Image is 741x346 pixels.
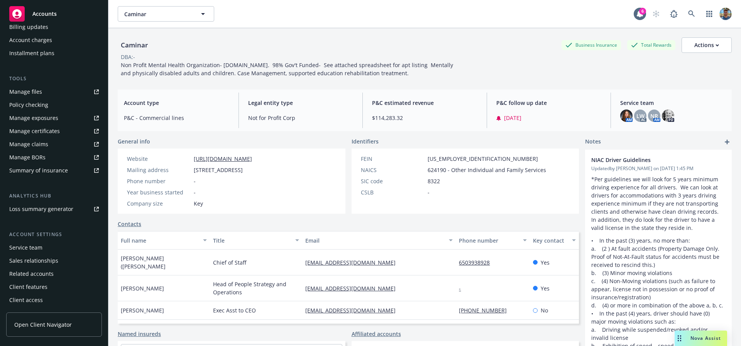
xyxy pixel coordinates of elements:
[305,259,402,266] a: [EMAIL_ADDRESS][DOMAIN_NAME]
[504,114,521,122] span: [DATE]
[636,112,645,120] span: LW
[9,151,46,164] div: Manage BORs
[121,254,207,270] span: [PERSON_NAME] ([PERSON_NAME]
[124,99,229,107] span: Account type
[305,285,402,292] a: [EMAIL_ADDRESS][DOMAIN_NAME]
[620,110,633,122] img: photo
[213,306,256,314] span: Exec Asst to CEO
[6,125,102,137] a: Manage certificates
[118,6,214,22] button: Caminar
[9,99,48,111] div: Policy checking
[6,281,102,293] a: Client features
[6,99,102,111] a: Policy checking
[6,241,102,254] a: Service team
[627,40,675,50] div: Total Rewards
[6,255,102,267] a: Sales relationships
[428,166,546,174] span: 624190 - Other Individual and Family Services
[9,255,58,267] div: Sales relationships
[722,137,732,147] a: add
[118,330,161,338] a: Named insureds
[428,188,430,196] span: -
[459,259,496,266] a: 6503938928
[194,177,196,185] span: -
[530,231,579,250] button: Key contact
[9,294,43,306] div: Client access
[124,10,191,18] span: Caminar
[361,166,425,174] div: NAICS
[372,99,477,107] span: P&C estimated revenue
[127,177,191,185] div: Phone number
[9,21,48,33] div: Billing updates
[194,199,203,208] span: Key
[121,53,135,61] div: DBA: -
[361,155,425,163] div: FEIN
[248,114,354,122] span: Not for Profit Corp
[127,199,191,208] div: Company size
[6,294,102,306] a: Client access
[541,284,550,292] span: Yes
[352,137,379,145] span: Identifiers
[650,112,658,120] span: NR
[9,86,42,98] div: Manage files
[702,6,717,22] a: Switch app
[118,137,150,145] span: General info
[9,203,73,215] div: Loss summary generator
[690,335,721,341] span: Nova Assist
[6,3,102,25] a: Accounts
[496,99,602,107] span: P&C follow up date
[459,236,518,245] div: Phone number
[127,155,191,163] div: Website
[428,177,440,185] span: 8322
[305,236,444,245] div: Email
[6,138,102,150] a: Manage claims
[121,236,198,245] div: Full name
[121,61,455,77] span: Non Profit Mental Health Organization- [DOMAIN_NAME]. 98% Gov't Funded- See attached spreadsheet ...
[361,188,425,196] div: CSLB
[302,231,456,250] button: Email
[127,166,191,174] div: Mailing address
[213,258,246,267] span: Chief of Staff
[118,40,151,50] div: Caminar
[9,47,54,59] div: Installment plans
[6,75,102,83] div: Tools
[562,40,621,50] div: Business Insurance
[6,112,102,124] a: Manage exposures
[719,8,732,20] img: photo
[9,34,52,46] div: Account charges
[541,306,548,314] span: No
[248,99,354,107] span: Legal entity type
[9,241,42,254] div: Service team
[6,86,102,98] a: Manage files
[6,192,102,200] div: Analytics hub
[118,220,141,228] a: Contacts
[9,125,60,137] div: Manage certificates
[648,6,664,22] a: Start snowing
[591,165,726,172] span: Updated by [PERSON_NAME] on [DATE] 1:45 PM
[662,110,674,122] img: photo
[372,114,477,122] span: $114,283.32
[675,331,684,346] div: Drag to move
[194,155,252,162] a: [URL][DOMAIN_NAME]
[459,285,467,292] a: -
[682,37,732,53] button: Actions
[9,138,48,150] div: Manage claims
[620,99,726,107] span: Service team
[305,307,402,314] a: [EMAIL_ADDRESS][DOMAIN_NAME]
[127,188,191,196] div: Year business started
[684,6,699,22] a: Search
[666,6,682,22] a: Report a Bug
[533,236,567,245] div: Key contact
[210,231,302,250] button: Title
[639,8,646,15] div: 6
[694,38,719,52] div: Actions
[361,177,425,185] div: SIC code
[9,112,58,124] div: Manage exposures
[428,155,538,163] span: [US_EMPLOYER_IDENTIFICATION_NUMBER]
[6,151,102,164] a: Manage BORs
[9,164,68,177] div: Summary of insurance
[6,203,102,215] a: Loss summary generator
[6,164,102,177] a: Summary of insurance
[6,231,102,238] div: Account settings
[213,236,291,245] div: Title
[352,330,401,338] a: Affiliated accounts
